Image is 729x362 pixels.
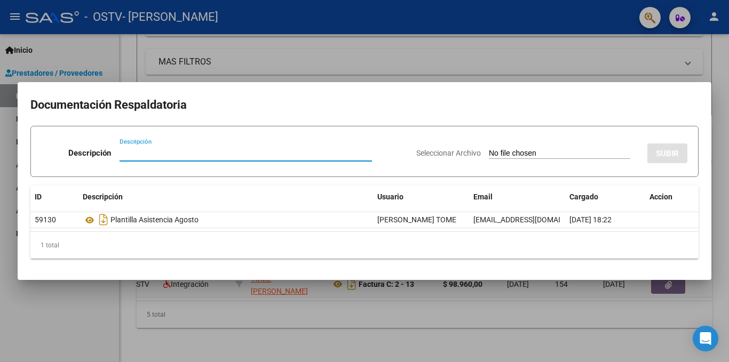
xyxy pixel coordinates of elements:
[373,186,469,208] datatable-header-cell: Usuario
[97,211,110,228] i: Descargar documento
[35,215,56,224] span: 59130
[35,192,42,201] span: ID
[565,186,645,208] datatable-header-cell: Cargado
[30,95,699,115] h2: Documentación Respaldatoria
[30,186,78,208] datatable-header-cell: ID
[416,149,481,157] span: Seleccionar Archivo
[83,211,369,228] div: Plantilla Asistencia Agosto
[78,186,373,208] datatable-header-cell: Descripción
[473,215,592,224] span: [EMAIL_ADDRESS][DOMAIN_NAME]
[83,192,123,201] span: Descripción
[377,215,456,224] span: [PERSON_NAME] TOME
[647,143,687,163] button: SUBIR
[649,192,672,201] span: Accion
[645,186,699,208] datatable-header-cell: Accion
[693,326,718,351] div: Open Intercom Messenger
[569,192,598,201] span: Cargado
[656,149,679,158] span: SUBIR
[68,147,111,159] p: Descripción
[473,192,493,201] span: Email
[30,232,699,259] div: 1 total
[569,215,612,224] span: [DATE] 18:22
[469,186,565,208] datatable-header-cell: Email
[377,192,403,201] span: Usuario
